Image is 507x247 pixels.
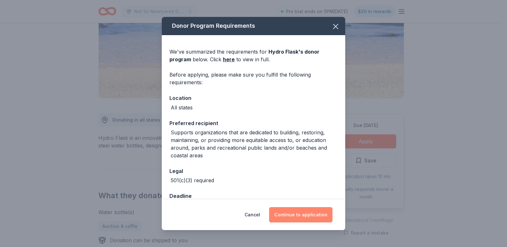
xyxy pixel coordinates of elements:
div: Deadline [169,192,338,200]
div: 501(c)(3) required [171,176,214,184]
div: Supports organizations that are dedicated to building, restoring, maintaining, or providing more ... [171,129,338,159]
a: here [223,56,235,63]
button: Continue to application [269,207,332,222]
button: Cancel [245,207,260,222]
div: We've summarized the requirements for below. Click to view in full. [169,48,338,63]
div: Before applying, please make sure you fulfill the following requirements: [169,71,338,86]
div: Location [169,94,338,102]
div: Donor Program Requirements [162,17,345,35]
div: All states [171,104,193,111]
div: Preferred recipient [169,119,338,127]
div: Legal [169,167,338,175]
